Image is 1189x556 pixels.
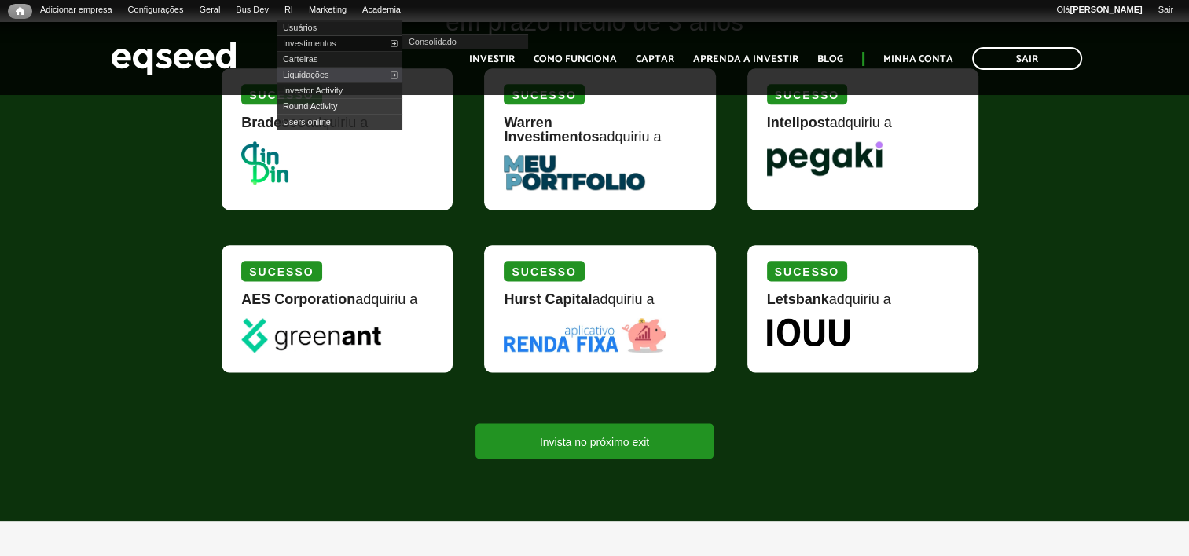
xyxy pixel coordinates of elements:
[883,54,953,64] a: Minha conta
[277,20,402,35] a: Usuários
[241,318,380,353] img: greenant
[301,4,354,16] a: Marketing
[16,5,24,16] span: Início
[111,38,237,79] img: EqSeed
[817,54,843,64] a: Blog
[241,141,288,185] img: DinDin
[120,4,192,16] a: Configurações
[1048,4,1150,16] a: Olá[PERSON_NAME]
[1150,4,1181,16] a: Sair
[228,4,277,16] a: Bus Dev
[32,4,120,16] a: Adicionar empresa
[504,318,666,353] img: Renda Fixa
[191,4,228,16] a: Geral
[767,261,847,281] div: Sucesso
[767,115,959,141] div: adquiriu a
[504,261,584,281] div: Sucesso
[469,54,515,64] a: Investir
[534,54,617,64] a: Como funciona
[277,4,301,16] a: RI
[504,292,695,318] div: adquiriu a
[8,4,32,19] a: Início
[767,291,829,307] strong: Letsbank
[354,4,409,16] a: Academia
[636,54,674,64] a: Captar
[241,261,321,281] div: Sucesso
[241,115,433,141] div: adquiriu a
[504,115,599,144] strong: Warren Investimentos
[504,291,592,307] strong: Hurst Capital
[767,115,830,130] strong: Intelipost
[767,292,959,318] div: adquiriu a
[767,318,850,346] img: Iouu
[972,47,1082,70] a: Sair
[1070,5,1142,14] strong: [PERSON_NAME]
[504,155,644,190] img: MeuPortfolio
[241,291,355,307] strong: AES Corporation
[241,292,433,318] div: adquiriu a
[693,54,798,64] a: Aprenda a investir
[241,115,306,130] strong: Bradesco
[475,423,714,459] a: Invista no próximo exit
[767,141,883,176] img: Pegaki
[504,115,695,155] div: adquiriu a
